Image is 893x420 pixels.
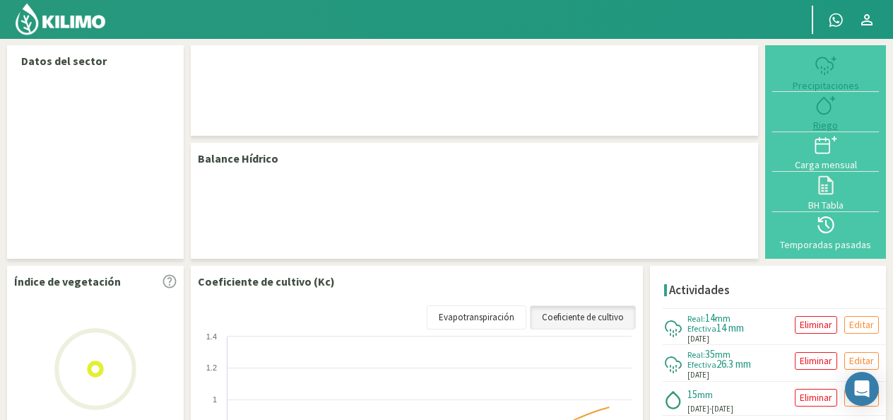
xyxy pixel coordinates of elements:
[687,349,705,360] span: Real:
[14,273,121,290] p: Índice de vegetación
[715,312,731,325] span: mm
[795,316,837,334] button: Eliminar
[772,92,879,132] button: Riego
[14,2,107,36] img: Kilimo
[845,372,879,406] div: Open Intercom Messenger
[206,332,217,341] text: 1.4
[776,200,875,210] div: BH Tabla
[800,317,832,333] p: Eliminar
[687,323,716,334] span: Efectiva
[776,240,875,250] div: Temporadas pasadas
[800,390,832,406] p: Eliminar
[844,316,879,334] button: Editar
[795,352,837,370] button: Eliminar
[427,305,526,329] a: Evapotranspiración
[772,52,879,92] button: Precipitaciones
[206,363,217,372] text: 1.2
[687,313,705,324] span: Real:
[198,273,335,290] p: Coeficiente de cultivo (Kc)
[772,172,879,211] button: BH Tabla
[716,321,744,334] span: 14 mm
[711,404,733,414] span: [DATE]
[687,359,716,370] span: Efectiva
[844,352,879,370] button: Editar
[849,353,874,369] p: Editar
[776,160,875,170] div: Carga mensual
[697,388,713,401] span: mm
[849,317,874,333] p: Editar
[716,357,751,371] span: 26.3 mm
[687,387,697,401] span: 15
[705,347,715,361] span: 35
[772,132,879,172] button: Carga mensual
[21,52,170,69] p: Datos del sector
[705,311,715,325] span: 14
[530,305,636,329] a: Coeficiente de cultivo
[795,389,837,407] button: Eliminar
[715,348,731,361] span: mm
[709,404,711,414] span: -
[213,395,217,404] text: 1
[772,212,879,252] button: Temporadas pasadas
[800,353,832,369] p: Eliminar
[687,333,709,345] span: [DATE]
[687,369,709,381] span: [DATE]
[844,389,879,407] button: Editar
[198,150,278,167] p: Balance Hídrico
[776,120,875,130] div: Riego
[687,403,709,415] span: [DATE]
[776,81,875,91] div: Precipitaciones
[669,284,730,297] h4: Actividades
